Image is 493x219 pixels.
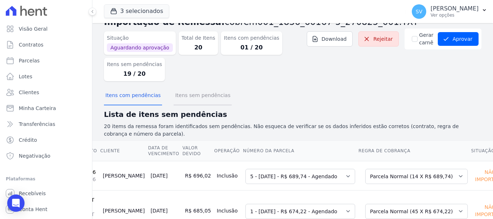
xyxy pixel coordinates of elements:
th: Valor devido [182,141,214,161]
div: Open Intercom Messenger [7,194,25,212]
dt: Itens com pendências [224,34,279,42]
a: Minha Carteira [3,101,89,115]
span: Crédito [19,136,37,144]
button: SV [PERSON_NAME] Ver opções [406,1,493,22]
dt: Situação [107,34,173,42]
dd: 19 / 20 [107,70,162,78]
dt: Itens sem pendências [107,61,162,68]
th: Operação [214,141,243,161]
p: Ver opções [431,12,479,18]
h2: Lista de itens sem pendências [104,109,481,120]
td: R$ 696,02 [182,161,214,190]
dd: 20 [182,43,215,52]
button: 3 selecionados [104,4,169,18]
div: Plataformas [6,175,86,183]
a: Lotes [3,69,89,84]
span: Transferências [19,121,55,128]
a: Crédito [3,133,89,147]
a: Negativação [3,149,89,163]
th: Número da Parcela [243,141,358,161]
span: Conta Hent [19,206,47,213]
th: Cliente [100,141,148,161]
td: [DATE] [148,161,182,190]
p: 20 items da remessa foram identificados sem pendências. Não esqueca de verificar se os dados infe... [104,123,481,138]
span: Parcelas [19,57,40,64]
td: Inclusão [214,161,243,190]
a: Clientes [3,85,89,100]
span: Lotes [19,73,32,80]
button: Aprovar [438,32,479,46]
a: Parcelas [3,53,89,68]
a: Visão Geral [3,22,89,36]
a: Conta Hent [3,202,89,216]
span: Aguardando aprovação [107,43,173,52]
label: Gerar carnê [419,31,433,47]
p: [PERSON_NAME] [431,5,479,12]
a: Recebíveis [3,186,89,201]
a: Rejeitar [358,31,399,47]
span: Clientes [19,89,39,96]
th: Regra de Cobrança [358,141,471,161]
button: Itens com pendências [104,87,162,105]
span: Recebíveis [19,190,46,197]
span: Contratos [19,41,43,48]
a: Transferências [3,117,89,131]
span: SV [416,9,422,14]
a: QD 10 LT 182 [71,197,94,210]
span: Minha Carteira [19,105,56,112]
dd: 01 / 20 [224,43,279,52]
span: Visão Geral [19,25,48,32]
button: Itens sem pendências [174,87,232,105]
a: Contratos [3,38,89,52]
span: Negativação [19,152,51,159]
dt: Total de Itens [182,34,215,42]
th: Data de Vencimento [148,141,182,161]
td: [PERSON_NAME] [100,161,148,190]
a: Download [307,31,353,47]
